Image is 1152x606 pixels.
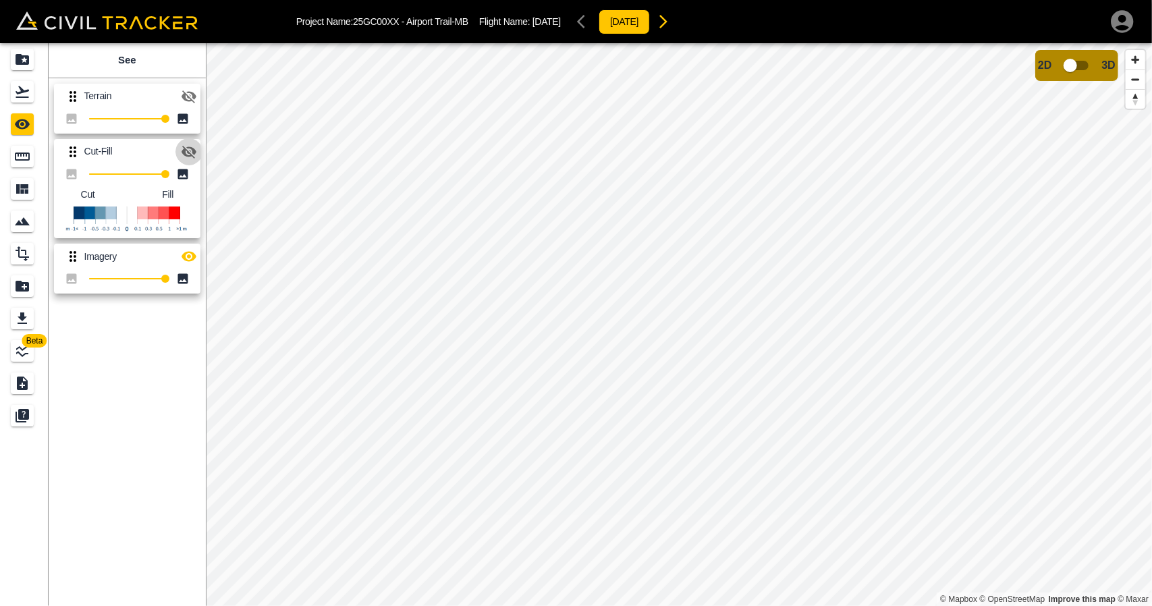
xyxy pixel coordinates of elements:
button: Zoom in [1126,50,1145,70]
a: OpenStreetMap [980,595,1045,604]
button: [DATE] [599,9,650,34]
p: Project Name: 25GC00XX - Airport Trail-MB [296,16,468,27]
span: 3D [1102,59,1116,72]
canvas: Map [206,43,1152,606]
span: 2D [1038,59,1051,72]
button: Reset bearing to north [1126,89,1145,109]
a: Maxar [1118,595,1149,604]
a: Mapbox [940,595,977,604]
a: Map feedback [1049,595,1116,604]
p: Flight Name: [479,16,561,27]
span: [DATE] [532,16,561,27]
button: Zoom out [1126,70,1145,89]
img: Civil Tracker [16,11,198,30]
